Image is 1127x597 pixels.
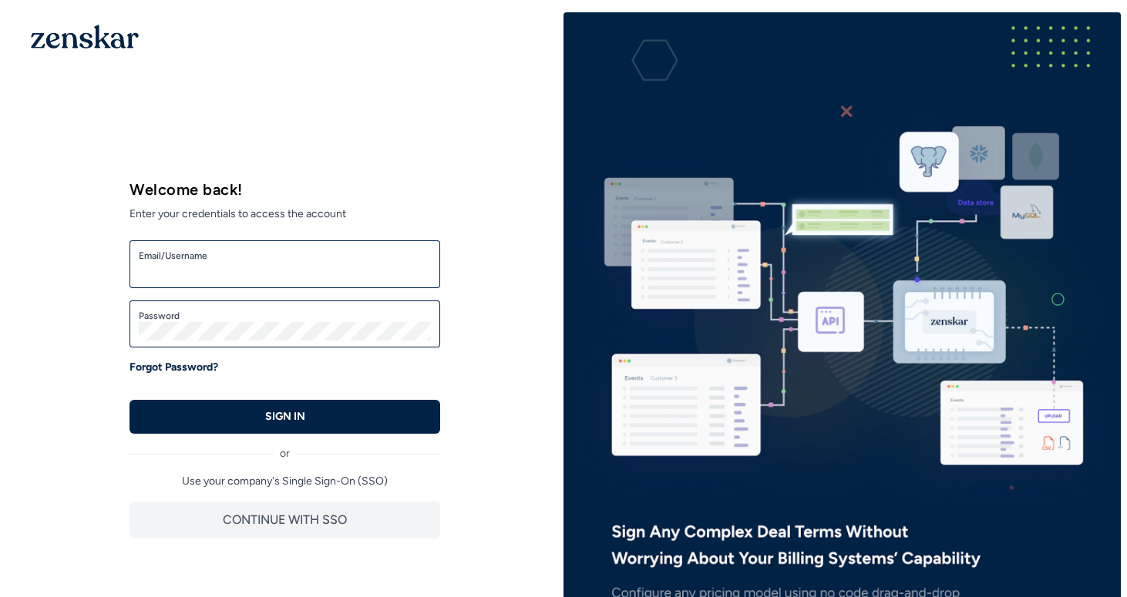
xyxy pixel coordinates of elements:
img: 1OGAJ2xQqyY4LXKgY66KYq0eOWRCkrZdAb3gUhuVAqdWPZE9SRJmCz+oDMSn4zDLXe31Ii730ItAGKgCKgCCgCikA4Av8PJUP... [31,25,139,49]
p: Use your company's Single Sign-On (SSO) [130,474,440,489]
p: Welcome back! [130,179,440,200]
a: Forgot Password? [130,360,218,375]
button: CONTINUE WITH SSO [130,501,440,538]
button: SIGN IN [130,400,440,434]
p: Enter your credentials to access the account [130,200,440,222]
p: SIGN IN [265,409,305,424]
div: or [130,434,440,461]
label: Email/Username [139,250,431,262]
label: Password [139,310,431,322]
